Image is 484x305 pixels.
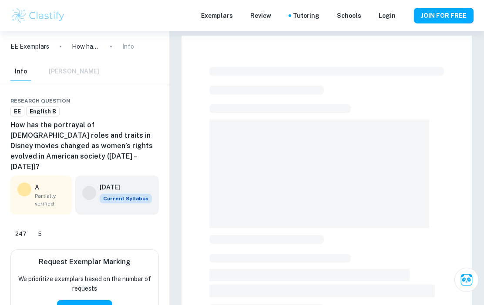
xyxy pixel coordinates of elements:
[100,182,145,192] h6: [DATE]
[454,268,479,292] button: Ask Clai
[35,192,65,208] span: Partially verified
[126,96,133,106] div: Share
[10,62,31,81] button: Info
[33,227,47,241] div: Dislike
[10,227,31,241] div: Like
[100,194,152,203] span: Current Syllabus
[414,8,474,23] button: JOIN FOR FREE
[379,11,396,20] a: Login
[33,230,47,239] span: 5
[201,11,233,20] p: Exemplars
[143,96,150,106] div: Bookmark
[10,97,71,105] span: Research question
[293,11,319,20] a: Tutoring
[100,194,152,203] div: This exemplar is based on the current syllabus. Feel free to refer to it for inspiration/ideas wh...
[10,230,31,239] span: 247
[72,42,100,51] p: How has the portrayal of [DEMOGRAPHIC_DATA] roles and traits in Disney movies changed as women’s ...
[35,182,39,192] p: A
[403,13,407,18] button: Help and Feedback
[122,42,134,51] p: Info
[152,96,159,106] div: Report issue
[10,7,66,24] img: Clastify logo
[10,120,159,172] h6: How has the portrayal of [DEMOGRAPHIC_DATA] roles and traits in Disney movies changed as women’s ...
[39,257,131,267] h6: Request Exemplar Marking
[10,106,24,117] a: EE
[18,274,151,293] p: We prioritize exemplars based on the number of requests
[26,106,60,117] a: English B
[10,42,49,51] a: EE Exemplars
[134,96,141,106] div: Download
[337,11,361,20] a: Schools
[250,11,271,20] p: Review
[11,107,24,116] span: EE
[27,107,59,116] span: English B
